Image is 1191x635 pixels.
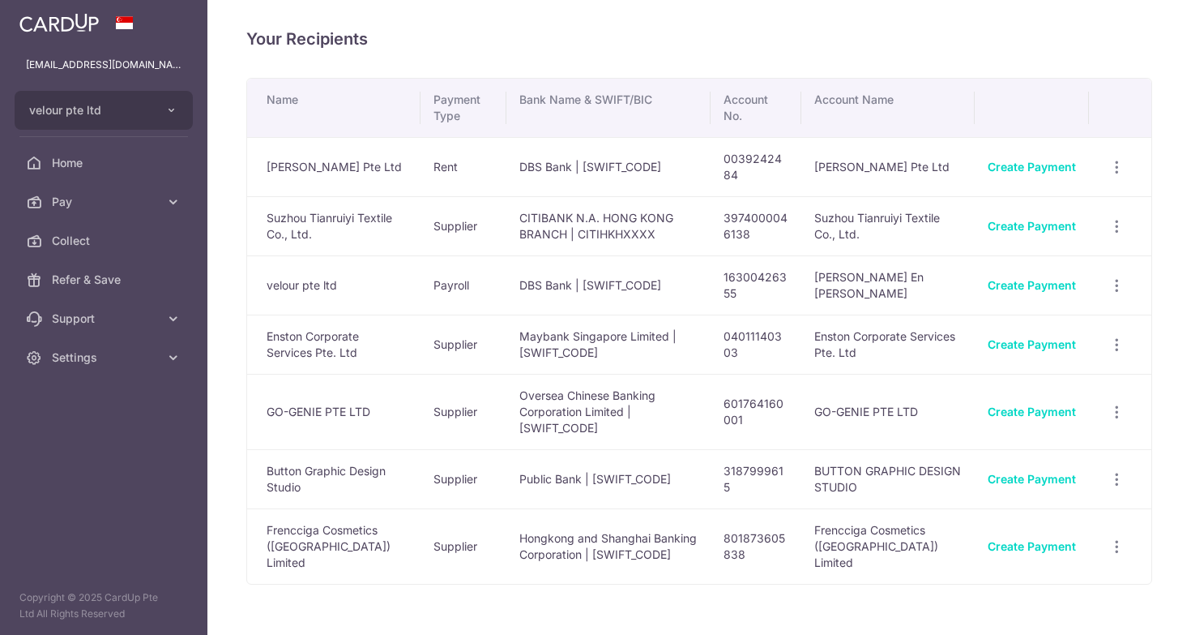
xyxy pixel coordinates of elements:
span: Refer & Save [52,272,159,288]
td: Frencciga Cosmetics ([GEOGRAPHIC_DATA]) Limited [801,508,975,584]
a: Create Payment [988,472,1076,486]
td: Suzhou Tianruiyi Textile Co., Ltd. [247,196,420,255]
td: 16300426355 [711,255,801,315]
span: Pay [52,194,159,210]
td: GO-GENIE PTE LTD [247,374,420,449]
td: Maybank Singapore Limited | [SWIFT_CODE] [506,315,711,374]
td: Frencciga Cosmetics ([GEOGRAPHIC_DATA]) Limited [247,508,420,584]
td: velour pte ltd [247,255,420,315]
span: Home [52,155,159,171]
td: [PERSON_NAME] Pte Ltd [801,137,975,196]
td: Supplier [420,196,506,255]
td: Supplier [420,315,506,374]
td: Oversea Chinese Banking Corporation Limited | [SWIFT_CODE] [506,374,711,449]
th: Account No. [711,79,801,137]
td: Rent [420,137,506,196]
td: Supplier [420,449,506,508]
td: Public Bank | [SWIFT_CODE] [506,449,711,508]
td: DBS Bank | [SWIFT_CODE] [506,255,711,315]
h4: Your Recipients [246,26,1152,52]
th: Bank Name & SWIFT/BIC [506,79,711,137]
th: Account Name [801,79,975,137]
td: 0039242484 [711,137,801,196]
span: Support [52,311,159,327]
td: DBS Bank | [SWIFT_CODE] [506,137,711,196]
a: Create Payment [988,278,1076,292]
a: Create Payment [988,405,1076,418]
td: 3974000046138 [711,196,801,255]
img: CardUp [19,13,99,32]
td: 601764160001 [711,374,801,449]
td: Hongkong and Shanghai Banking Corporation | [SWIFT_CODE] [506,508,711,584]
td: Supplier [420,374,506,449]
a: Create Payment [988,219,1076,233]
td: GO-GENIE PTE LTD [801,374,975,449]
td: Suzhou Tianruiyi Textile Co., Ltd. [801,196,975,255]
td: 3187999615 [711,449,801,508]
th: Payment Type [420,79,506,137]
td: Payroll [420,255,506,315]
td: Button Graphic Design Studio [247,449,420,508]
button: velour pte ltd [15,91,193,130]
a: Create Payment [988,337,1076,351]
td: Supplier [420,508,506,584]
a: Create Payment [988,539,1076,553]
td: [PERSON_NAME] Pte Ltd [247,137,420,196]
span: Settings [52,350,159,366]
td: Enston Corporate Services Pte. Ltd [801,315,975,374]
p: [EMAIL_ADDRESS][DOMAIN_NAME] [26,57,181,73]
th: Name [247,79,420,137]
td: [PERSON_NAME] En [PERSON_NAME] [801,255,975,315]
td: 801873605838 [711,508,801,584]
a: Create Payment [988,160,1076,174]
span: Collect [52,233,159,249]
td: Enston Corporate Services Pte. Ltd [247,315,420,374]
td: BUTTON GRAPHIC DESIGN STUDIO [801,449,975,508]
td: CITIBANK N.A. HONG KONG BRANCH | CITIHKHXXXX [506,196,711,255]
span: velour pte ltd [29,102,149,118]
td: 04011140303 [711,315,801,374]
